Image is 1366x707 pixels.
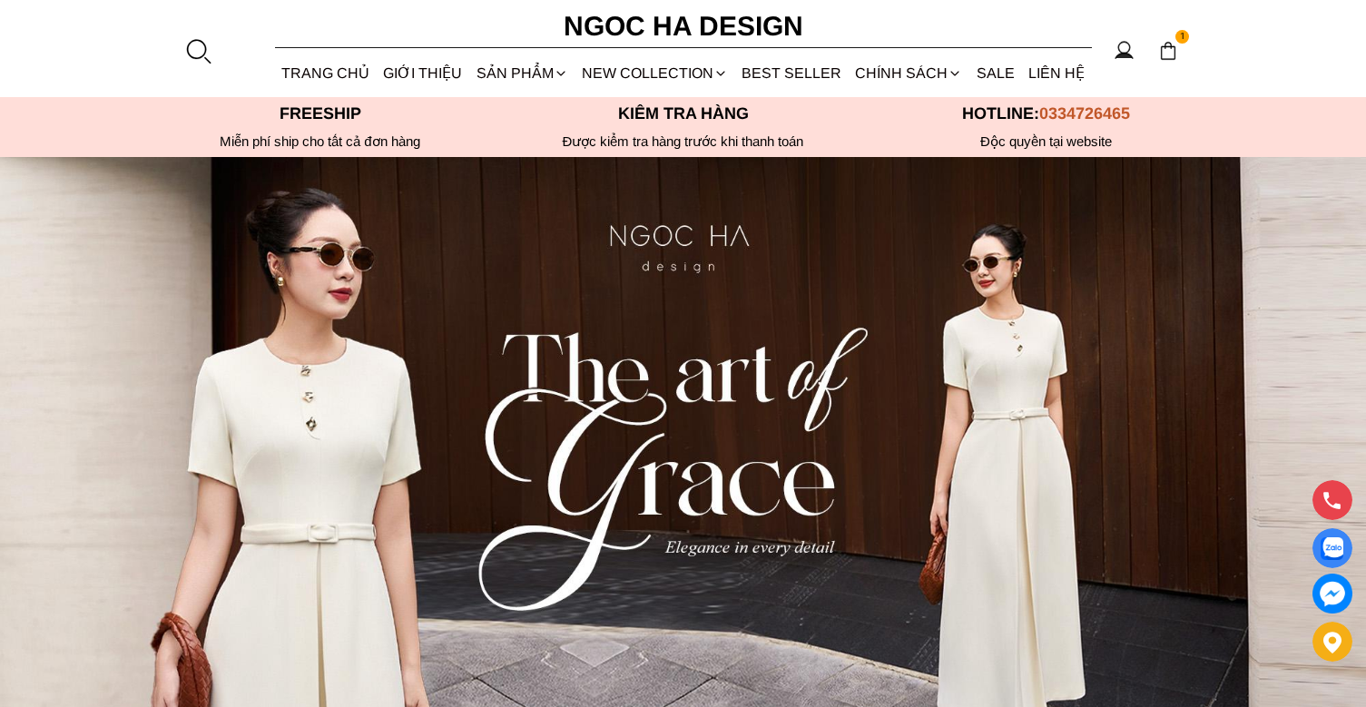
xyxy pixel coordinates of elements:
p: Được kiểm tra hàng trước khi thanh toán [502,133,865,150]
img: img-CART-ICON-ksit0nf1 [1158,41,1178,61]
a: BEST SELLER [735,49,849,97]
span: 1 [1175,30,1190,44]
a: GIỚI THIỆU [377,49,469,97]
p: Hotline: [865,104,1228,123]
span: 0334726465 [1039,104,1130,123]
div: Miễn phí ship cho tất cả đơn hàng [139,133,502,150]
a: Display image [1312,528,1352,568]
a: Ngoc Ha Design [547,5,820,48]
a: LIÊN HỆ [1021,49,1091,97]
a: NEW COLLECTION [575,49,734,97]
a: TRANG CHỦ [275,49,377,97]
div: SẢN PHẨM [469,49,575,97]
img: Display image [1321,537,1343,560]
font: Kiểm tra hàng [618,104,749,123]
a: messenger [1312,574,1352,614]
h6: Độc quyền tại website [865,133,1228,150]
div: Chính sách [849,49,969,97]
p: Freeship [139,104,502,123]
a: SALE [969,49,1021,97]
